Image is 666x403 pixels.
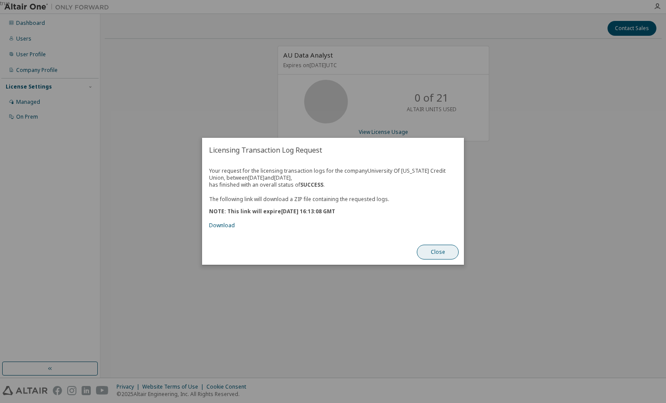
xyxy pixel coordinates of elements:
[209,195,457,203] p: The following link will download a ZIP file containing the requested logs.
[209,222,235,229] a: Download
[300,181,323,188] b: SUCCESS
[209,208,335,215] b: NOTE: This link will expire [DATE] 16:13:08 GMT
[202,138,464,162] h2: Licensing Transaction Log Request
[417,245,459,260] button: Close
[209,167,457,229] div: Your request for the licensing transaction logs for the company University Of [US_STATE] Credit U...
